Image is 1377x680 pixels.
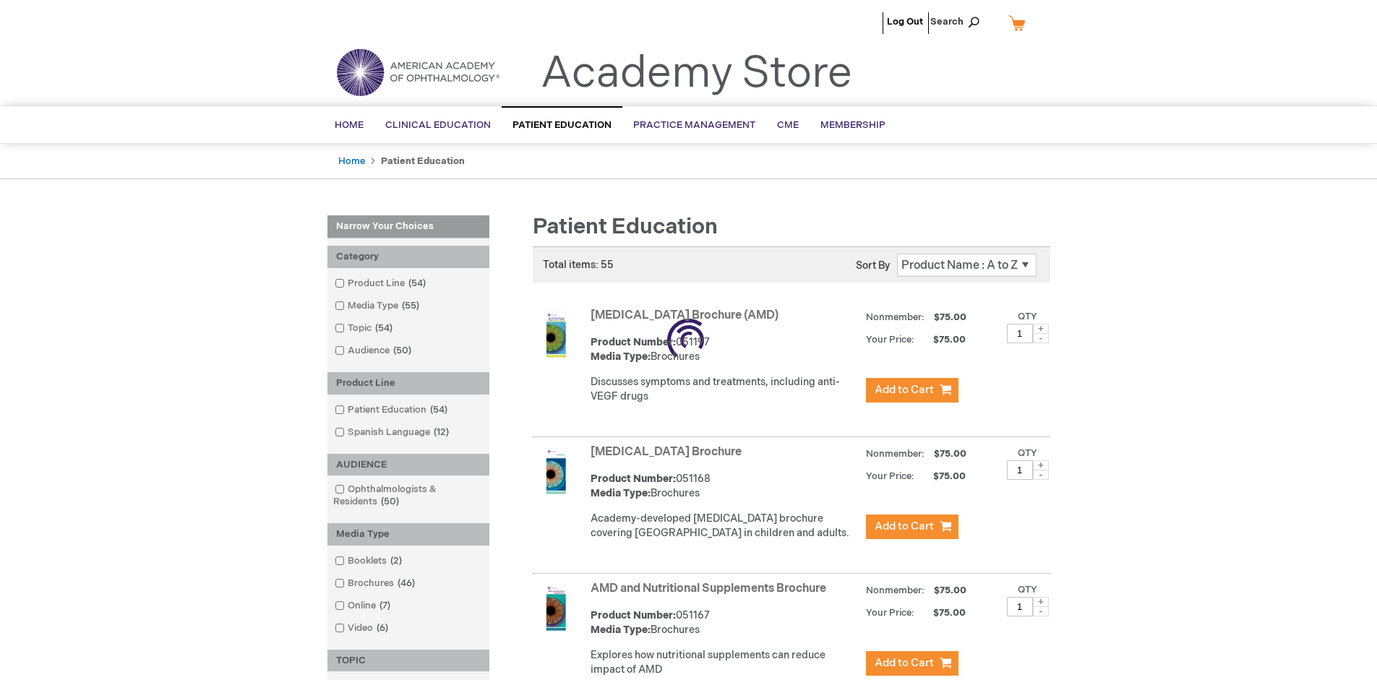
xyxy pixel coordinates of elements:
[766,108,810,143] a: CME
[331,322,398,335] a: Topic54
[633,119,755,131] span: Practice Management
[591,582,826,595] a: AMD and Nutritional Supplements Brochure
[866,582,925,600] strong: Nonmember:
[866,445,925,463] strong: Nonmember:
[502,106,622,143] a: Patient Education
[866,607,914,619] strong: Your Price:
[394,577,419,589] span: 46
[331,277,432,290] a: Product Line54
[331,403,453,417] a: Patient Education54
[887,16,923,27] a: Log Out
[398,300,423,311] span: 55
[591,648,859,677] p: Explores how nutritional supplements can reduce impact of AMD
[856,259,890,272] label: Sort By
[866,378,958,403] button: Add to Cart
[426,404,451,416] span: 54
[1018,447,1037,459] label: Qty
[331,554,408,568] a: Booklets2
[591,309,778,322] a: [MEDICAL_DATA] Brochure (AMD)
[541,48,852,100] a: Academy Store
[622,108,766,143] a: Practice Management
[533,311,579,358] img: Age-Related Macular Degeneration Brochure (AMD)
[820,119,885,131] span: Membership
[866,334,914,345] strong: Your Price:
[533,585,579,631] img: AMD and Nutritional Supplements Brochure
[390,345,415,356] span: 50
[381,155,465,167] strong: Patient Education
[327,246,489,268] div: Category
[327,650,489,672] div: TOPIC
[591,375,859,404] p: Discusses symptoms and treatments, including anti-VEGF drugs
[331,299,425,313] a: Media Type55
[917,334,968,345] span: $75.00
[875,520,934,533] span: Add to Cart
[1007,460,1033,480] input: Qty
[930,7,985,36] span: Search
[917,607,968,619] span: $75.00
[331,577,421,590] a: Brochures46
[512,119,612,131] span: Patient Education
[875,383,934,397] span: Add to Cart
[533,214,718,240] span: Patient Education
[327,523,489,546] div: Media Type
[374,108,502,143] a: Clinical Education
[591,512,859,541] p: Academy-developed [MEDICAL_DATA] brochure covering [GEOGRAPHIC_DATA] in children and adults.
[932,585,969,596] span: $75.00
[591,335,859,364] div: 051197 Brochures
[338,155,365,167] a: Home
[591,609,676,621] strong: Product Number:
[932,311,969,323] span: $75.00
[327,372,489,395] div: Product Line
[331,599,396,613] a: Online7
[335,119,364,131] span: Home
[331,483,486,509] a: Ophthalmologists & Residents50
[327,454,489,476] div: AUDIENCE
[917,470,968,482] span: $75.00
[591,472,859,501] div: 051168 Brochures
[331,344,417,358] a: Audience50
[376,600,394,611] span: 7
[866,515,958,539] button: Add to Cart
[591,473,676,485] strong: Product Number:
[373,622,392,634] span: 6
[866,470,914,482] strong: Your Price:
[372,322,396,334] span: 54
[331,621,394,635] a: Video6
[777,119,799,131] span: CME
[591,608,859,637] div: 051167 Brochures
[866,309,925,327] strong: Nonmember:
[327,215,489,238] strong: Narrow Your Choices
[385,119,491,131] span: Clinical Education
[331,426,455,439] a: Spanish Language12
[932,448,969,460] span: $75.00
[405,277,429,289] span: 54
[1007,597,1033,616] input: Qty
[875,656,934,670] span: Add to Cart
[377,496,403,507] span: 50
[533,448,579,494] img: Amblyopia Brochure
[1018,584,1037,595] label: Qty
[543,259,614,271] span: Total items: 55
[810,108,896,143] a: Membership
[591,336,676,348] strong: Product Number:
[591,487,651,499] strong: Media Type:
[430,426,452,438] span: 12
[387,555,406,567] span: 2
[1018,311,1037,322] label: Qty
[591,445,742,459] a: [MEDICAL_DATA] Brochure
[591,350,651,363] strong: Media Type:
[591,624,651,636] strong: Media Type:
[866,651,958,676] button: Add to Cart
[1007,324,1033,343] input: Qty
